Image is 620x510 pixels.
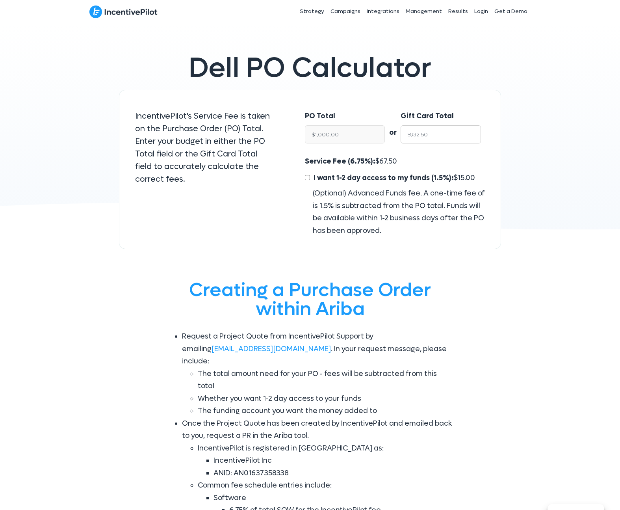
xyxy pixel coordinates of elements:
li: Request a Project Quote from IncentivePilot Support by emailing . In your request message, please... [182,330,454,417]
li: The funding account you want the money added to [198,405,454,417]
div: or [385,110,401,139]
a: Login [471,2,491,21]
li: ANID: AN01637358338 [213,467,454,480]
img: IncentivePilot [89,5,158,19]
span: Service Fee (6.75%): [305,157,375,166]
li: IncentivePilot Inc [213,454,454,467]
a: Integrations [364,2,403,21]
span: 15.00 [458,173,475,182]
span: $ [312,173,475,182]
div: $ [305,155,485,237]
span: 67.50 [379,157,397,166]
a: [EMAIL_ADDRESS][DOMAIN_NAME] [212,344,331,354]
nav: Header Menu [242,2,531,21]
input: I want 1-2 day access to my funds (1.5%):$15.00 [305,175,310,180]
div: (Optional) Advanced Funds fee. A one-time fee of is 1.5% is subtracted from the PO total. Funds w... [305,187,485,237]
a: Strategy [297,2,327,21]
span: Dell PO Calculator [189,50,431,86]
span: I want 1-2 day access to my funds (1.5%): [314,173,454,182]
li: Whether you want 1-2 day access to your funds [198,393,454,405]
label: Gift Card Total [401,110,454,123]
li: IncentivePilot is registered in [GEOGRAPHIC_DATA] as: [198,442,454,480]
a: Management [403,2,445,21]
a: Get a Demo [491,2,531,21]
span: Creating a Purchase Order within Ariba [189,277,431,321]
li: The total amount need for your PO - fees will be subtracted from this total [198,368,454,393]
p: IncentivePilot's Service Fee is taken on the Purchase Order (PO) Total. Enter your budget in eith... [135,110,273,186]
label: PO Total [305,110,335,123]
a: Campaigns [327,2,364,21]
a: Results [445,2,471,21]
